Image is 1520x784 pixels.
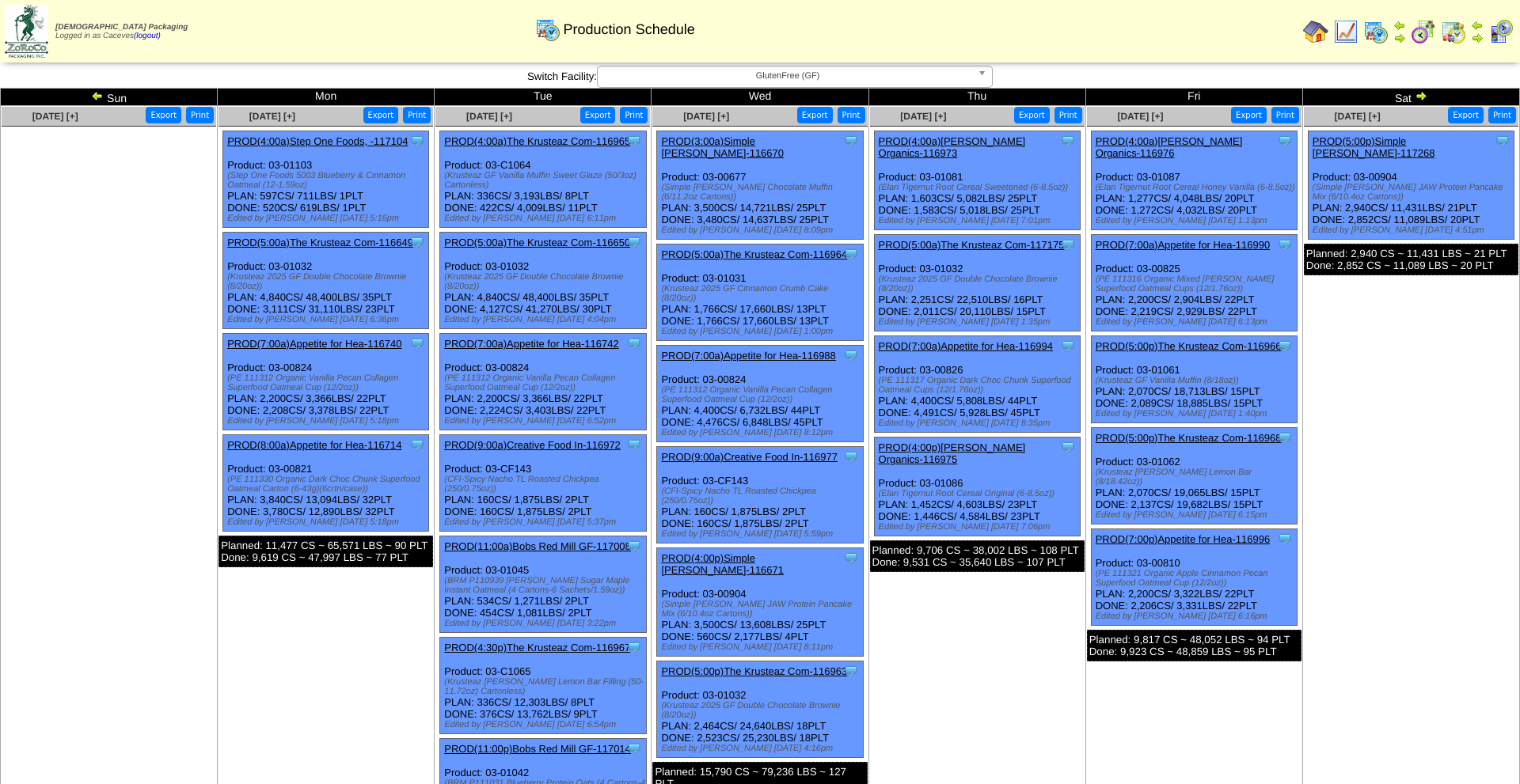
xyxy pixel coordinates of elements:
div: (Krusteaz 2025 GF Double Chocolate Brownie (8/20oz)) [661,701,862,720]
img: arrowleft.gif [1393,19,1406,32]
div: Product: 03-00810 PLAN: 2,200CS / 3,322LBS / 22PLT DONE: 2,206CS / 3,331LBS / 22PLT [1091,529,1297,626]
img: Tooltip [409,437,425,453]
div: Planned: 11,477 CS ~ 65,571 LBS ~ 90 PLT Done: 9,619 CS ~ 47,997 LBS ~ 77 PLT [218,536,433,567]
a: PROD(9:00a)Creative Food In-116977 [661,451,838,463]
img: Tooltip [843,133,859,149]
a: [DATE] [+] [249,111,295,122]
img: Tooltip [1277,430,1293,445]
img: arrowleft.gif [1471,19,1484,32]
div: Product: 03-01061 PLAN: 2,070CS / 18,713LBS / 15PLT DONE: 2,089CS / 18,885LBS / 15PLT [1091,336,1297,423]
button: Print [1271,107,1299,123]
div: Edited by [PERSON_NAME] [DATE] 6:16pm [1096,612,1297,621]
div: (Simple [PERSON_NAME] JAW Protein Pancake Mix (6/10.4oz Cartons)) [661,600,862,619]
button: Print [838,107,865,123]
img: Tooltip [626,133,642,149]
a: [DATE] [+] [683,111,729,122]
div: (Simple [PERSON_NAME] JAW Protein Pancake Mix (6/10.4oz Cartons)) [1313,183,1514,202]
div: (Krusteaz GF Vanilla Muffin Sweet Glaze (50/3oz) Cartonless) [444,171,645,190]
img: Tooltip [409,335,425,351]
div: Product: 03-00826 PLAN: 4,400CS / 5,808LBS / 44PLT DONE: 4,491CS / 5,928LBS / 45PLT [874,336,1080,433]
div: Edited by [PERSON_NAME] [DATE] 4:16pm [661,744,862,753]
img: Tooltip [626,335,642,351]
div: (PE 111317 Organic Dark Choc Chunk Superfood Oatmeal Cups (12/1.76oz)) [879,376,1080,395]
button: Export [797,107,833,123]
button: Print [1054,107,1082,123]
a: PROD(9:00a)Creative Food In-116972 [444,439,621,451]
a: PROD(5:00a)The Krusteaz Com-117175 [879,239,1065,251]
img: Tooltip [1277,133,1293,149]
div: Product: 03-01032 PLAN: 2,464CS / 24,640LBS / 18PLT DONE: 2,523CS / 25,230LBS / 18PLT [657,661,863,758]
div: Edited by [PERSON_NAME] [DATE] 1:13pm [1096,216,1297,225]
div: Product: 03-00904 PLAN: 2,940CS / 11,431LBS / 21PLT DONE: 2,852CS / 11,089LBS / 20PLT [1308,131,1514,240]
div: (Elari Tigernut Root Cereal Honey Vanilla (6-8.5oz)) [1096,183,1297,192]
button: Print [186,107,214,123]
div: Product: 03-00824 PLAN: 2,200CS / 3,366LBS / 22PLT DONE: 2,208CS / 3,378LBS / 22PLT [223,334,429,430]
button: Export [1014,107,1050,123]
div: Planned: 2,940 CS ~ 11,431 LBS ~ 21 PLT Done: 2,852 CS ~ 11,089 LBS ~ 20 PLT [1304,244,1518,275]
a: PROD(5:00p)The Krusteaz Com-116966 [1096,340,1282,352]
a: [DATE] [+] [1335,111,1381,122]
a: PROD(7:00p)Appetite for Hea-116996 [1096,533,1270,545]
div: Edited by [PERSON_NAME] [DATE] 5:37pm [444,517,645,527]
a: [DATE] [+] [466,111,512,122]
div: Edited by [PERSON_NAME] [DATE] 7:06pm [879,522,1080,532]
div: (PE 111321 Organic Apple Cinnamon Pecan Superfood Oatmeal Cup (12/2oz)) [1096,569,1297,588]
div: Edited by [PERSON_NAME] [DATE] 1:00pm [661,327,862,336]
button: Export [1231,107,1267,123]
div: Edited by [PERSON_NAME] [DATE] 4:04pm [444,315,645,324]
button: Export [146,107,181,123]
img: calendarprod.gif [535,17,560,42]
a: PROD(4:00a)[PERSON_NAME] Organics-116976 [1096,135,1243,159]
div: Edited by [PERSON_NAME] [DATE] 5:16pm [227,214,428,223]
div: Product: 03-01031 PLAN: 1,766CS / 17,660LBS / 13PLT DONE: 1,766CS / 17,660LBS / 13PLT [657,244,863,341]
div: Edited by [PERSON_NAME] [DATE] 6:15pm [1096,510,1297,520]
img: line_graph.gif [1333,19,1358,44]
div: (PE 111312 Organic Vanilla Pecan Collagen Superfood Oatmeal Cup (12/2oz)) [444,373,645,392]
img: Tooltip [843,550,859,566]
a: (logout) [134,32,161,40]
a: [DATE] [+] [32,111,78,122]
div: Product: 03-00824 PLAN: 4,400CS / 6,732LBS / 44PLT DONE: 4,476CS / 6,848LBS / 45PLT [657,346,863,442]
div: (Step One Foods 5003 Blueberry & Cinnamon Oatmeal (12-1.59oz) [227,171,428,190]
img: Tooltip [1277,237,1293,252]
div: Edited by [PERSON_NAME] [DATE] 1:40pm [1096,409,1297,419]
div: (PE 111312 Organic Vanilla Pecan Collagen Superfood Oatmeal Cup (12/2oz)) [661,385,862,404]
td: Thu [868,89,1085,106]
a: PROD(7:00a)Appetite for Hea-116990 [1096,239,1270,251]
div: (Krusteaz 2025 GF Double Chocolate Brownie (8/20oz)) [444,272,645,291]
div: (Elari Tigernut Root Cereal Sweetened (6-8.5oz)) [879,183,1080,192]
img: calendarcustomer.gif [1488,19,1514,44]
div: Product: 03-01032 PLAN: 4,840CS / 48,400LBS / 35PLT DONE: 4,127CS / 41,270LBS / 30PLT [440,233,646,329]
a: PROD(7:00a)Appetite for Hea-116740 [227,338,401,350]
button: Export [580,107,616,123]
a: PROD(4:00a)[PERSON_NAME] Organics-116973 [879,135,1026,159]
div: Edited by [PERSON_NAME] [DATE] 6:52pm [444,416,645,426]
img: arrowright.gif [1415,89,1427,102]
td: Sun [1,89,218,106]
img: calendarprod.gif [1363,19,1389,44]
a: PROD(5:00p)The Krusteaz Com-116963 [661,665,847,677]
div: (PE 111330 Organic Dark Choc Chunk Superfood Oatmeal Carton (6-43g)(6crtn/case)) [227,475,428,494]
img: Tooltip [1495,133,1510,149]
button: Export [1448,107,1484,123]
div: (Krusteaz 2025 GF Double Chocolate Brownie (8/20oz)) [227,272,428,291]
a: PROD(4:00a)Step One Foods, -117104 [227,135,408,147]
a: PROD(7:00a)Appetite for Hea-116742 [444,338,618,350]
img: Tooltip [1060,338,1076,354]
div: (Simple [PERSON_NAME] Chocolate Muffin (6/11.2oz Cartons)) [661,183,862,202]
button: Print [1488,107,1516,123]
a: PROD(4:00p)Simple [PERSON_NAME]-116671 [661,552,784,576]
a: PROD(4:00a)The Krusteaz Com-116965 [444,135,630,147]
img: Tooltip [409,133,425,149]
img: Tooltip [626,740,642,756]
div: Product: 03-01081 PLAN: 1,603CS / 5,082LBS / 25PLT DONE: 1,583CS / 5,018LBS / 25PLT [874,131,1080,230]
a: PROD(5:00p)Simple [PERSON_NAME]-117268 [1313,135,1435,159]
div: (PE 111312 Organic Vanilla Pecan Collagen Superfood Oatmeal Cup (12/2oz)) [227,373,428,392]
img: Tooltip [1060,439,1076,455]
span: Logged in as Caceves [55,23,188,40]
span: [DATE] [+] [1117,111,1163,122]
